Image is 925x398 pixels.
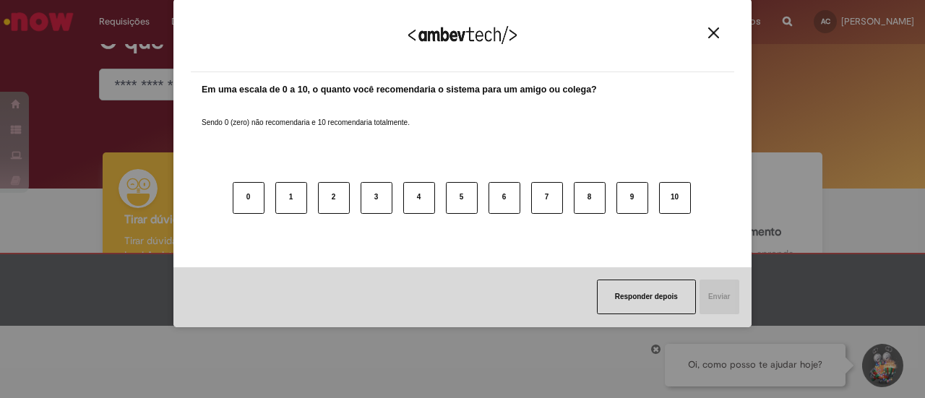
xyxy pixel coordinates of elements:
[489,182,520,214] button: 6
[275,182,307,214] button: 1
[361,182,392,214] button: 3
[202,83,597,97] label: Em uma escala de 0 a 10, o quanto você recomendaria o sistema para um amigo ou colega?
[616,182,648,214] button: 9
[408,26,517,44] img: Logo Ambevtech
[403,182,435,214] button: 4
[233,182,264,214] button: 0
[446,182,478,214] button: 5
[659,182,691,214] button: 10
[574,182,606,214] button: 8
[202,100,410,128] label: Sendo 0 (zero) não recomendaria e 10 recomendaria totalmente.
[597,280,696,314] button: Responder depois
[531,182,563,214] button: 7
[708,27,719,38] img: Close
[318,182,350,214] button: 2
[704,27,723,39] button: Close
